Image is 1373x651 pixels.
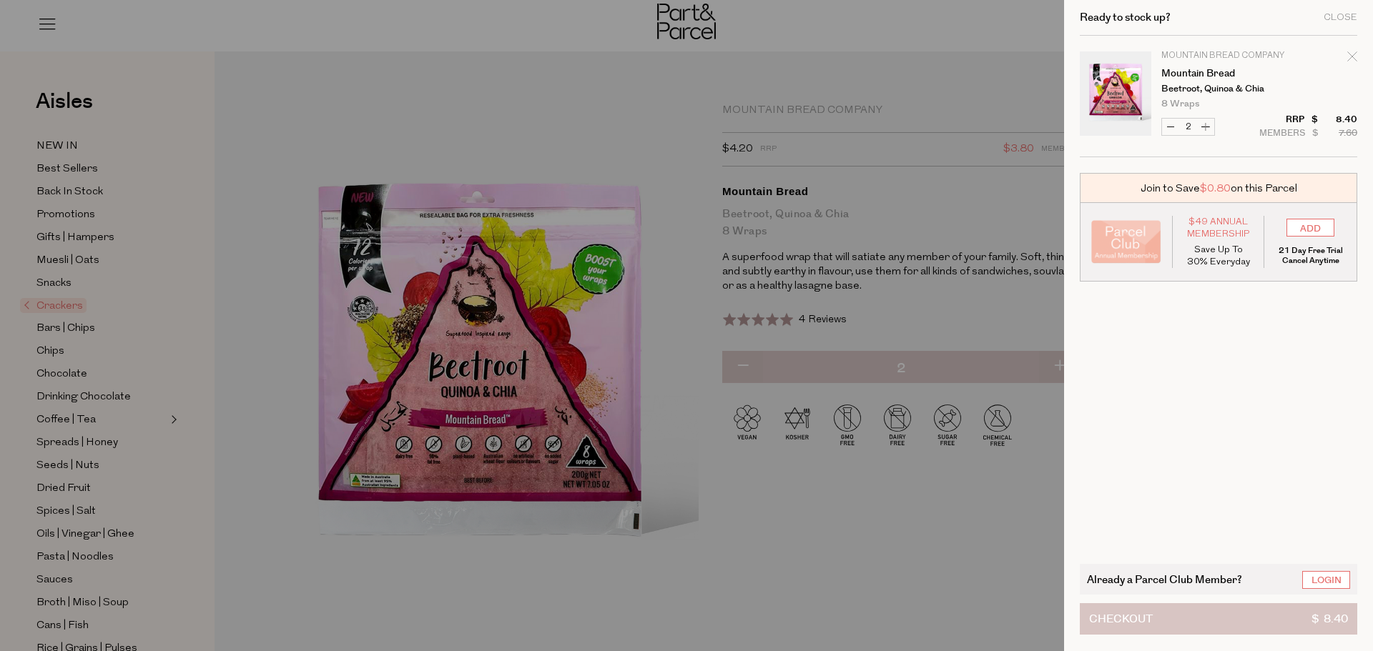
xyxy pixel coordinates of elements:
input: ADD [1286,219,1334,237]
a: Login [1302,571,1350,589]
input: QTY Mountain Bread [1179,119,1197,135]
div: Close [1324,13,1357,22]
span: $49 Annual Membership [1183,216,1254,240]
p: Save Up To 30% Everyday [1183,244,1254,268]
a: Mountain Bread [1161,69,1272,79]
span: Checkout [1089,604,1153,634]
span: $ 8.40 [1312,604,1348,634]
div: Join to Save on this Parcel [1080,173,1357,203]
span: 8 Wraps [1161,99,1199,109]
p: Beetroot, Quinoa & Chia [1161,84,1272,94]
p: Mountain Bread Company [1161,51,1272,60]
span: Already a Parcel Club Member? [1087,571,1242,587]
p: 21 Day Free Trial Cancel Anytime [1275,246,1346,266]
div: Remove Mountain Bread [1347,49,1357,69]
span: $0.80 [1200,181,1231,196]
button: Checkout$ 8.40 [1080,603,1357,635]
h2: Ready to stock up? [1080,12,1171,23]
